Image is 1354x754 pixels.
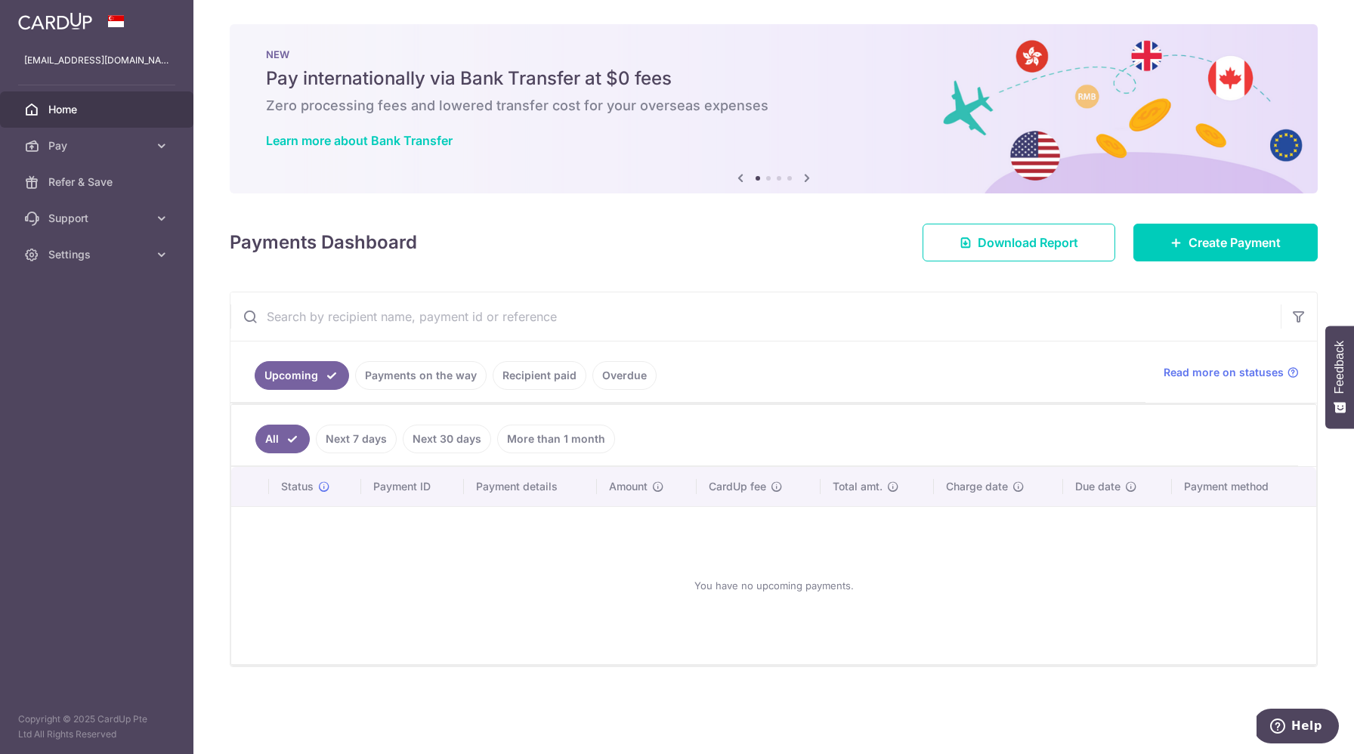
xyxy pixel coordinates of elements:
a: Read more on statuses [1164,365,1299,380]
span: Download Report [978,233,1078,252]
span: Home [48,102,148,117]
span: Total amt. [833,479,883,494]
a: Download Report [923,224,1115,261]
span: Charge date [946,479,1008,494]
p: NEW [266,48,1281,60]
h5: Pay internationally via Bank Transfer at $0 fees [266,66,1281,91]
a: Recipient paid [493,361,586,390]
a: All [255,425,310,453]
span: Refer & Save [48,175,148,190]
th: Payment ID [361,467,464,506]
a: Next 30 days [403,425,491,453]
a: Payments on the way [355,361,487,390]
h4: Payments Dashboard [230,229,417,256]
span: Pay [48,138,148,153]
p: [EMAIL_ADDRESS][DOMAIN_NAME] [24,53,169,68]
img: Bank transfer banner [230,24,1318,193]
span: Status [281,479,314,494]
input: Search by recipient name, payment id or reference [230,292,1281,341]
th: Payment details [464,467,597,506]
span: Feedback [1333,341,1346,394]
a: Next 7 days [316,425,397,453]
span: Amount [609,479,648,494]
div: You have no upcoming payments. [249,519,1298,652]
a: More than 1 month [497,425,615,453]
span: Due date [1075,479,1121,494]
h6: Zero processing fees and lowered transfer cost for your overseas expenses [266,97,1281,115]
iframe: Opens a widget where you can find more information [1257,709,1339,746]
span: Create Payment [1189,233,1281,252]
span: Read more on statuses [1164,365,1284,380]
a: Upcoming [255,361,349,390]
img: CardUp [18,12,92,30]
button: Feedback - Show survey [1325,326,1354,428]
span: Support [48,211,148,226]
th: Payment method [1172,467,1316,506]
a: Overdue [592,361,657,390]
a: Create Payment [1133,224,1318,261]
span: CardUp fee [709,479,766,494]
a: Learn more about Bank Transfer [266,133,453,148]
span: Settings [48,247,148,262]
